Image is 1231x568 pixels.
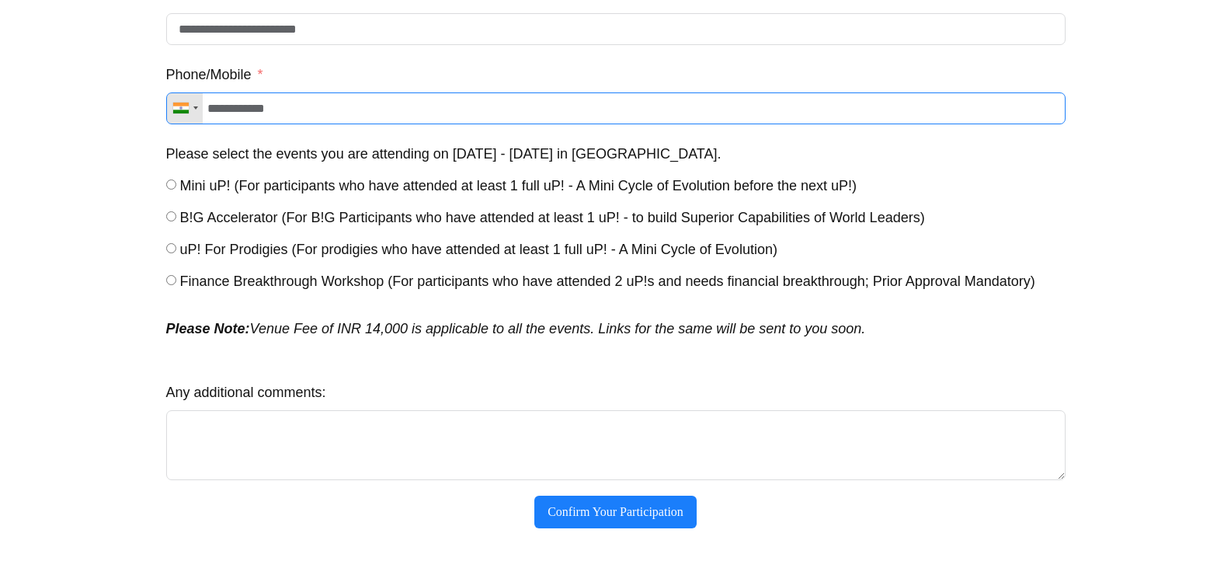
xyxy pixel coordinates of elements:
label: Phone/Mobile [166,61,263,89]
input: Mini uP! (For participants who have attended at least 1 full uP! - A Mini Cycle of Evolution befo... [166,179,176,190]
strong: Please Note: [166,321,250,336]
input: Phone/Mobile [166,92,1066,124]
input: Finance Breakthrough Workshop (For participants who have attended 2 uP!s and needs financial brea... [166,275,176,285]
label: Any additional comments: [166,378,326,406]
span: Finance Breakthrough Workshop (For participants who have attended 2 uP!s and needs financial brea... [180,274,1035,289]
span: Mini uP! (For participants who have attended at least 1 full uP! - A Mini Cycle of Evolution befo... [180,178,857,193]
span: B!G Accelerator (For B!G Participants who have attended at least 1 uP! - to build Superior Capabi... [180,210,925,225]
input: uP! For Prodigies (For prodigies who have attended at least 1 full uP! - A Mini Cycle of Evolution) [166,243,176,253]
textarea: Any additional comments: [166,410,1066,480]
input: B!G Accelerator (For B!G Participants who have attended at least 1 uP! - to build Superior Capabi... [166,211,176,221]
div: Telephone country code [167,93,203,124]
input: Email [166,13,1066,45]
label: Please select the events you are attending on 18th - 21st Sep 2025 in Chennai. [166,140,722,168]
span: uP! For Prodigies (For prodigies who have attended at least 1 full uP! - A Mini Cycle of Evolution) [180,242,777,257]
button: Confirm Your Participation [534,496,697,528]
em: Venue Fee of INR 14,000 is applicable to all the events. Links for the same will be sent to you s... [166,321,866,336]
